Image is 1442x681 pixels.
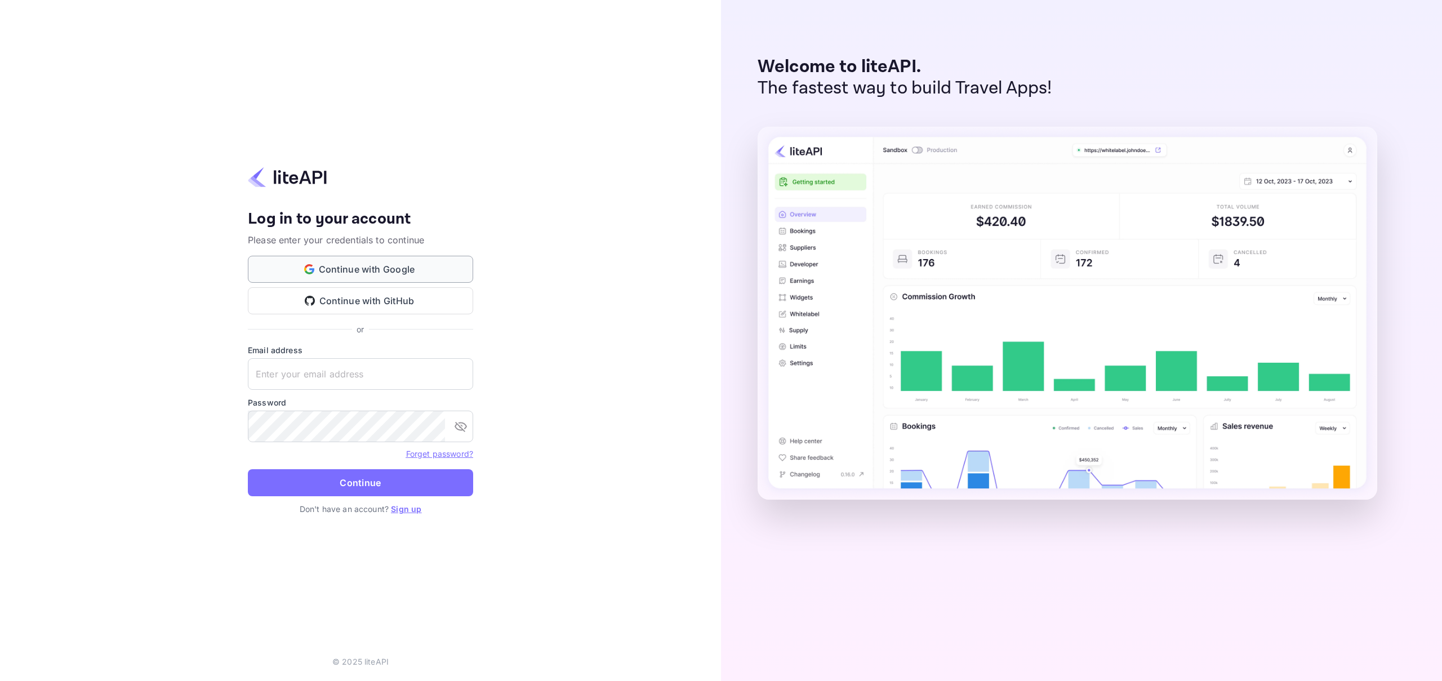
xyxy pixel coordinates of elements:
[248,469,473,496] button: Continue
[248,397,473,408] label: Password
[248,166,327,188] img: liteapi
[406,449,473,459] a: Forget password?
[248,233,473,247] p: Please enter your credentials to continue
[391,504,421,514] a: Sign up
[248,256,473,283] button: Continue with Google
[248,344,473,356] label: Email address
[248,503,473,515] p: Don't have an account?
[357,323,364,335] p: or
[248,358,473,390] input: Enter your email address
[332,656,389,667] p: © 2025 liteAPI
[248,210,473,229] h4: Log in to your account
[248,287,473,314] button: Continue with GitHub
[758,56,1052,78] p: Welcome to liteAPI.
[758,127,1377,500] img: liteAPI Dashboard Preview
[449,415,472,438] button: toggle password visibility
[758,78,1052,99] p: The fastest way to build Travel Apps!
[406,448,473,459] a: Forget password?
